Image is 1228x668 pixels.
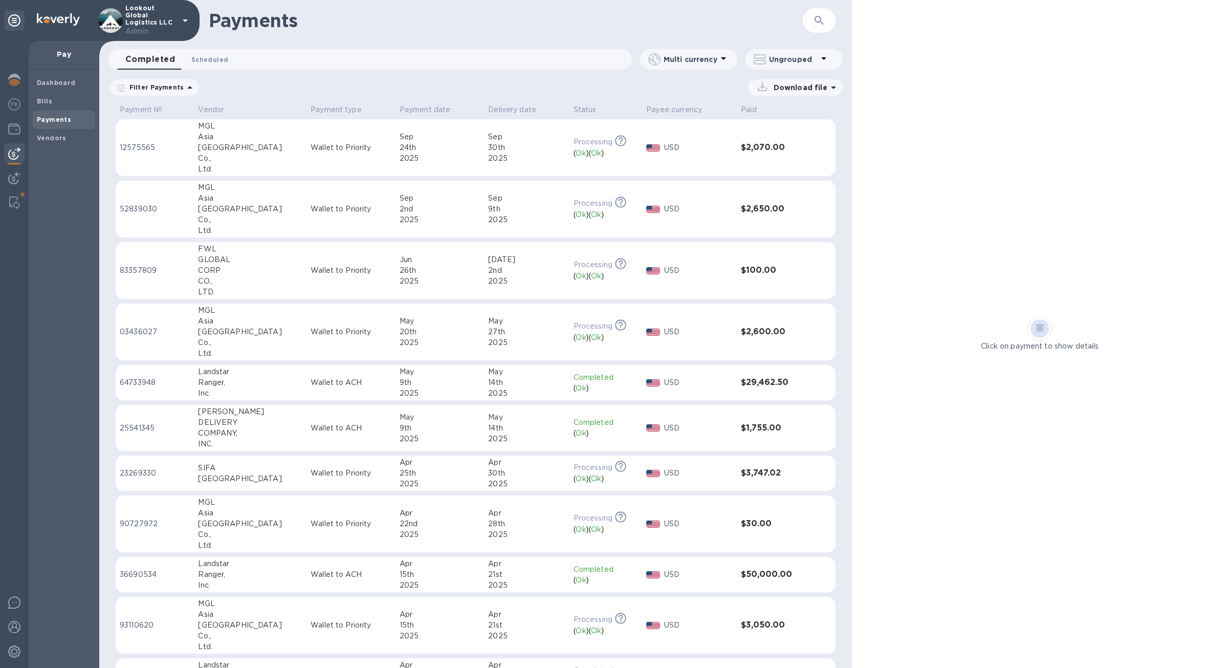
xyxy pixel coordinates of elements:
[646,104,715,115] span: Payee currency
[198,104,224,115] p: Vendor
[488,631,565,641] div: 2025
[646,206,660,213] img: USD
[646,104,702,115] p: Payee currency
[400,214,480,225] div: 2025
[400,316,480,327] div: May
[37,97,52,105] b: Bills
[311,104,362,115] p: Payment type
[646,470,660,477] img: USD
[664,204,733,214] p: USD
[591,332,601,343] p: Ok
[198,540,302,551] div: Ltd.
[574,104,610,115] span: Status
[120,519,190,529] p: 90727972
[400,132,480,142] div: Sep
[198,598,302,609] div: MGL
[311,468,391,479] p: Wallet to Priority
[8,98,20,111] img: Foreign exchange
[37,116,71,123] b: Payments
[646,622,660,629] img: USD
[488,104,536,115] p: Delivery date
[488,276,565,287] div: 2025
[311,377,391,388] p: Wallet to ACH
[646,571,660,578] img: USD
[198,265,302,276] div: CORP
[400,204,480,214] div: 2nd
[488,367,565,377] div: May
[574,198,612,209] p: Processing
[741,468,811,478] h3: $3,747.02
[125,83,184,92] p: Filter Payments
[400,104,464,115] span: Payment date
[198,327,302,337] div: [GEOGRAPHIC_DATA]
[741,327,811,337] h3: $2,600.00
[488,508,565,519] div: Apr
[488,558,565,569] div: Apr
[574,148,639,159] div: ( ) ( )
[400,468,480,479] div: 25th
[574,575,639,586] div: ( )
[198,276,302,287] div: CO.,
[198,428,302,439] div: COMPANY,
[576,524,586,535] p: Ok
[574,137,612,147] p: Processing
[488,388,565,399] div: 2025
[488,104,550,115] span: Delivery date
[120,423,190,434] p: 25541345
[488,193,565,204] div: Sep
[120,265,190,276] p: 83357809
[574,260,612,270] p: Processing
[591,626,601,636] p: Ok
[664,423,733,434] p: USD
[488,519,565,529] div: 28th
[488,254,565,265] div: [DATE]
[664,377,733,388] p: USD
[664,519,733,529] p: USD
[574,524,639,535] div: ( ) ( )
[120,327,190,337] p: 03436027
[198,337,302,348] div: Co.,
[664,468,733,479] p: USD
[576,383,586,394] p: Ok
[198,132,302,142] div: Asia
[198,439,302,449] div: INC.
[574,209,639,220] div: ( ) ( )
[741,570,811,579] h3: $50,000.00
[120,104,176,115] span: Payment №
[198,153,302,164] div: Co.,
[198,473,302,484] div: [GEOGRAPHIC_DATA]
[741,104,757,115] p: Paid
[646,267,660,274] img: USD
[120,377,190,388] p: 64733948
[488,316,565,327] div: May
[400,434,480,444] div: 2025
[400,142,480,153] div: 24th
[574,271,639,282] div: ( ) ( )
[120,468,190,479] p: 23269330
[981,341,1099,352] p: Click on payment to show details
[488,265,565,276] div: 2nd
[198,225,302,236] div: Ltd.
[576,332,586,343] p: Ok
[198,254,302,265] div: GLOBAL
[311,327,391,337] p: Wallet to Priority
[198,519,302,529] div: [GEOGRAPHIC_DATA]
[741,204,811,214] h3: $2,650.00
[198,377,302,388] div: Ranger,
[400,254,480,265] div: Jun
[311,104,375,115] span: Payment type
[664,265,733,276] p: USD
[574,417,639,428] p: Completed
[311,519,391,529] p: Wallet to Priority
[741,143,811,153] h3: $2,070.00
[37,49,91,59] p: Pay
[400,529,480,540] div: 2025
[664,620,733,631] p: USD
[664,569,733,580] p: USD
[574,473,639,484] div: ( ) ( )
[488,457,565,468] div: Apr
[741,266,811,275] h3: $100.00
[120,104,162,115] p: Payment №
[576,473,586,484] p: Ok
[400,558,480,569] div: Apr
